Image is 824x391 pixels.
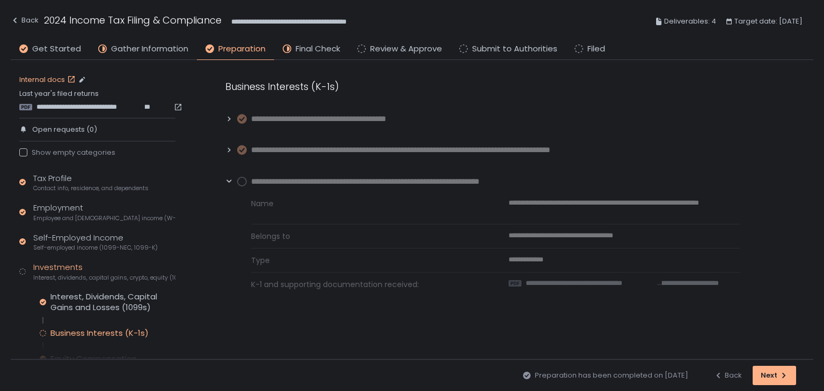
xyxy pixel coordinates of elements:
div: Investments [33,261,175,282]
div: Back [714,371,742,380]
span: Type [251,255,483,266]
span: Submit to Authorities [472,43,557,55]
div: Business Interests (K-1s) [50,328,149,339]
div: Tax Profile [33,172,149,193]
button: Next [753,366,796,385]
span: Get Started [32,43,81,55]
span: Interest, dividends, capital gains, crypto, equity (1099s, K-1s) [33,274,175,282]
div: Equity Compensation [50,354,137,364]
div: Next [761,371,788,380]
span: Review & Approve [370,43,442,55]
span: Employee and [DEMOGRAPHIC_DATA] income (W-2s) [33,214,175,222]
div: Business Interests (K-1s) [225,79,740,94]
div: Self-Employed Income [33,232,158,252]
span: Self-employed income (1099-NEC, 1099-K) [33,244,158,252]
a: Internal docs [19,75,78,85]
span: Target date: [DATE] [734,15,803,28]
span: Preparation [218,43,266,55]
span: Final Check [296,43,340,55]
span: Filed [587,43,605,55]
h1: 2024 Income Tax Filing & Compliance [44,13,222,27]
span: Gather Information [111,43,188,55]
span: Open requests (0) [32,125,97,134]
div: Employment [33,202,175,222]
span: K-1 and supporting documentation received: [251,279,483,290]
span: Belongs to [251,231,483,242]
span: Contact info, residence, and dependents [33,184,149,192]
button: Back [714,366,742,385]
span: Preparation has been completed on [DATE] [535,371,688,380]
div: Last year's filed returns [19,89,175,111]
span: Name [251,198,483,217]
div: Back [11,14,39,27]
button: Back [11,13,39,31]
span: Deliverables: 4 [664,15,716,28]
div: Interest, Dividends, Capital Gains and Losses (1099s) [50,291,175,313]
